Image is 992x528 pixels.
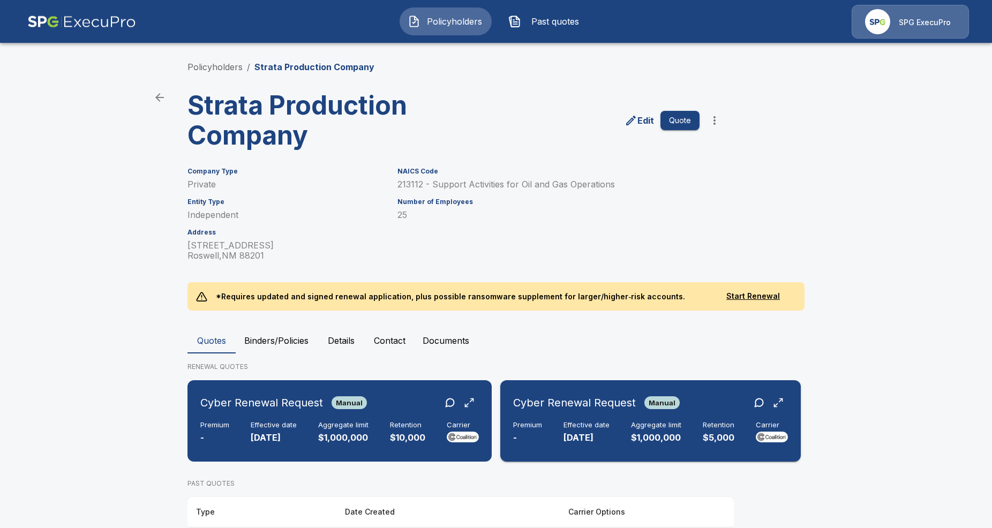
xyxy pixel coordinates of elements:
h6: Cyber Renewal Request [200,394,323,411]
p: [STREET_ADDRESS] Roswell , NM 88201 [187,240,385,261]
button: more [704,110,725,131]
img: Policyholders Icon [408,15,420,28]
p: RENEWAL QUOTES [187,362,805,372]
button: Start Renewal [710,286,796,306]
button: Details [317,328,365,353]
p: $1,000,000 [631,432,681,444]
span: Past quotes [525,15,584,28]
p: [DATE] [251,432,297,444]
p: Edit [637,114,654,127]
button: Documents [414,328,478,353]
th: Carrier Options [560,497,734,527]
img: AA Logo [27,5,136,39]
div: policyholder tabs [187,328,805,353]
h6: Premium [200,421,229,429]
span: Policyholders [425,15,484,28]
p: $5,000 [703,432,734,444]
h6: Entity Type [187,198,385,206]
img: Agency Icon [865,9,890,34]
a: edit [622,112,656,129]
h6: Effective date [563,421,610,429]
p: SPG ExecuPro [899,17,951,28]
button: Contact [365,328,414,353]
p: Independent [187,210,385,220]
img: Carrier [447,432,479,442]
h6: Carrier [756,421,788,429]
h6: NAICS Code [397,168,700,175]
h6: Cyber Renewal Request [513,394,636,411]
img: Past quotes Icon [508,15,521,28]
span: Manual [644,398,680,407]
h6: Aggregate limit [631,421,681,429]
a: Policyholders [187,62,243,72]
th: Date Created [336,497,560,527]
p: [DATE] [563,432,610,444]
h6: Premium [513,421,542,429]
h6: Effective date [251,421,297,429]
h6: Retention [390,421,425,429]
p: Strata Production Company [254,61,374,73]
p: PAST QUOTES [187,479,734,488]
img: Carrier [756,432,788,442]
button: Quote [660,111,700,131]
th: Type [187,497,336,527]
h3: Strata Production Company [187,90,452,150]
nav: breadcrumb [187,61,374,73]
span: Manual [332,398,367,407]
a: back [149,87,170,108]
li: / [247,61,250,73]
button: Past quotes IconPast quotes [500,7,592,35]
p: - [200,432,229,444]
p: 25 [397,210,700,220]
h6: Address [187,229,385,236]
h6: Company Type [187,168,385,175]
p: *Requires updated and signed renewal application, plus possible ransomware supplement for larger/... [207,282,694,311]
button: Policyholders IconPolicyholders [400,7,492,35]
p: $10,000 [390,432,425,444]
button: Quotes [187,328,236,353]
a: Agency IconSPG ExecuPro [852,5,969,39]
p: 213112 - Support Activities for Oil and Gas Operations [397,179,700,190]
h6: Retention [703,421,734,429]
h6: Number of Employees [397,198,700,206]
p: - [513,432,542,444]
p: Private [187,179,385,190]
h6: Carrier [447,421,479,429]
p: $1,000,000 [318,432,369,444]
h6: Aggregate limit [318,421,369,429]
button: Binders/Policies [236,328,317,353]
